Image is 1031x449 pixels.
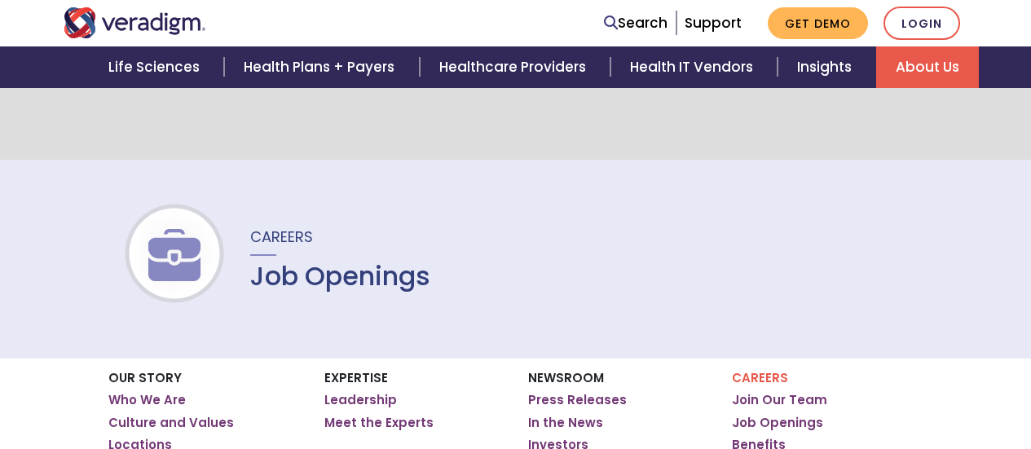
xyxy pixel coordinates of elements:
[732,392,827,408] a: Join Our Team
[883,7,960,40] a: Login
[250,227,313,247] span: Careers
[324,415,434,431] a: Meet the Experts
[732,415,823,431] a: Job Openings
[778,46,876,88] a: Insights
[89,46,224,88] a: Life Sciences
[768,7,868,39] a: Get Demo
[528,392,627,408] a: Press Releases
[108,392,186,408] a: Who We Are
[324,392,397,408] a: Leadership
[108,415,234,431] a: Culture and Values
[604,12,668,34] a: Search
[250,261,430,292] h1: Job Openings
[528,415,603,431] a: In the News
[420,46,610,88] a: Healthcare Providers
[685,13,742,33] a: Support
[610,46,778,88] a: Health IT Vendors
[64,7,206,38] img: Veradigm logo
[876,46,979,88] a: About Us
[224,46,419,88] a: Health Plans + Payers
